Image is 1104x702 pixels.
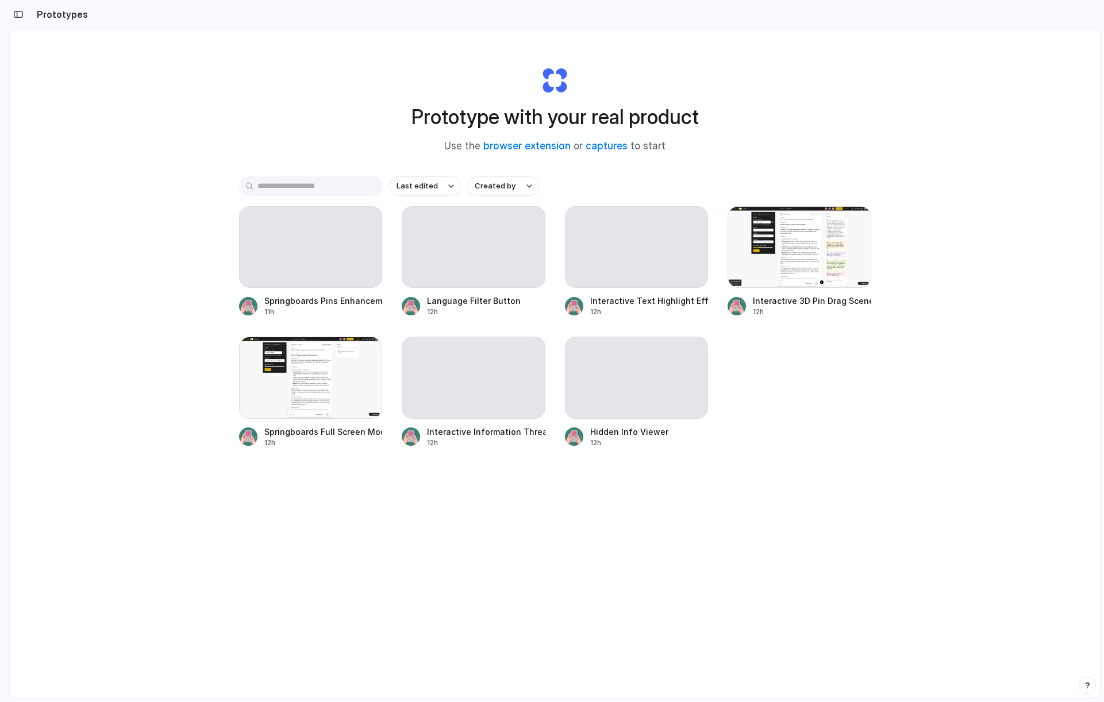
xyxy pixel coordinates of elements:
[264,426,383,438] div: Springboards Full Screen Mode
[402,206,545,317] a: Language Filter Button12h
[427,438,545,448] div: 12h
[427,307,521,317] div: 12h
[397,180,438,192] span: Last edited
[728,206,871,317] a: Interactive 3D Pin Drag SceneInteractive 3D Pin Drag Scene12h
[264,295,383,307] div: Springboards Pins Enhancement
[475,180,516,192] span: Created by
[390,176,461,196] button: Last edited
[590,307,709,317] div: 12h
[590,295,709,307] div: Interactive Text Highlight Effect
[239,206,383,317] a: Springboards Pins Enhancement11h
[32,7,88,21] h2: Prototypes
[586,140,628,152] a: captures
[427,426,545,438] div: Interactive Information Threads for Springboards
[590,438,668,448] div: 12h
[753,307,871,317] div: 12h
[565,337,709,448] a: Hidden Info Viewer12h
[264,438,383,448] div: 12h
[427,295,521,307] div: Language Filter Button
[264,307,383,317] div: 11h
[590,426,668,438] div: Hidden Info Viewer
[444,139,666,154] span: Use the or to start
[402,337,545,448] a: Interactive Information Threads for Springboards12h
[565,206,709,317] a: Interactive Text Highlight Effect12h
[468,176,539,196] button: Created by
[411,102,699,132] h1: Prototype with your real product
[753,295,871,307] div: Interactive 3D Pin Drag Scene
[483,140,571,152] a: browser extension
[239,337,383,448] a: Springboards Full Screen ModeSpringboards Full Screen Mode12h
